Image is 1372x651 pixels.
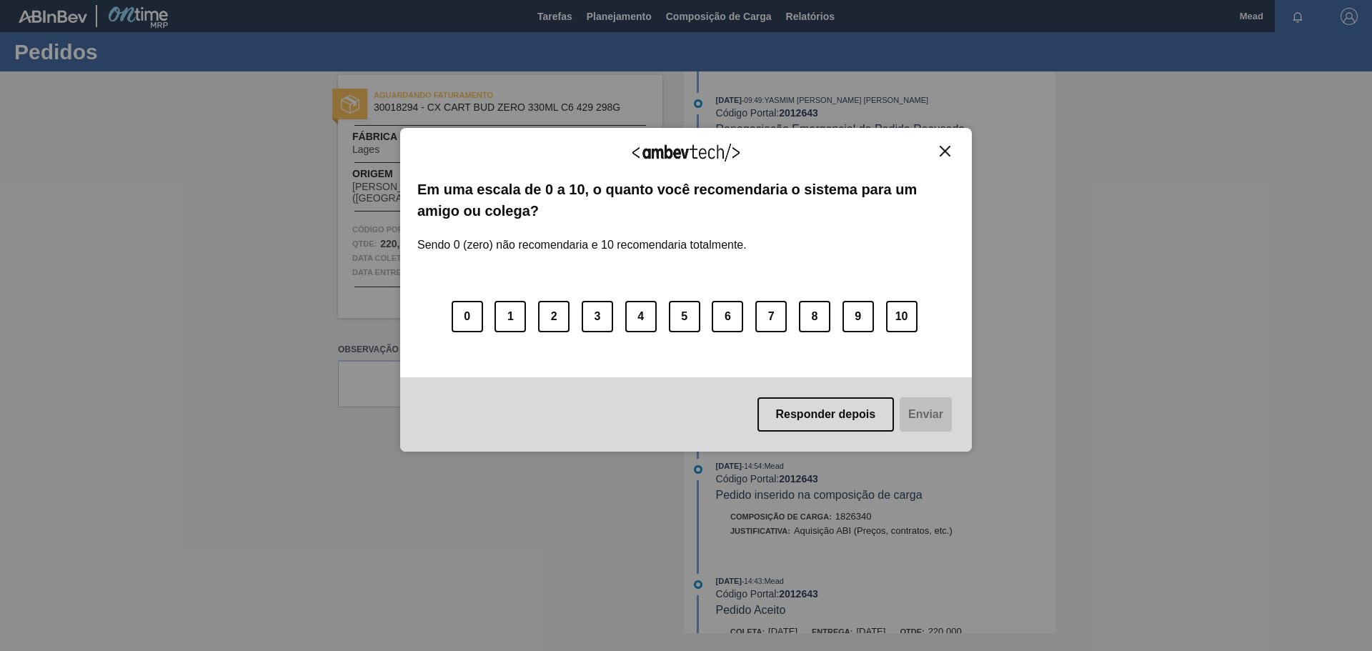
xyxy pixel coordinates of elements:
button: 6 [712,301,743,332]
button: 4 [625,301,657,332]
button: 2 [538,301,570,332]
button: 10 [886,301,918,332]
label: Sendo 0 (zero) não recomendaria e 10 recomendaria totalmente. [417,222,747,252]
button: 7 [755,301,787,332]
button: 9 [842,301,874,332]
button: 1 [494,301,526,332]
img: Logo Ambevtech [632,144,740,161]
button: 8 [799,301,830,332]
img: Close [940,146,950,156]
button: 3 [582,301,613,332]
button: 0 [452,301,483,332]
button: 5 [669,301,700,332]
button: Close [935,145,955,157]
button: Responder depois [757,397,895,432]
label: Em uma escala de 0 a 10, o quanto você recomendaria o sistema para um amigo ou colega? [417,179,955,222]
